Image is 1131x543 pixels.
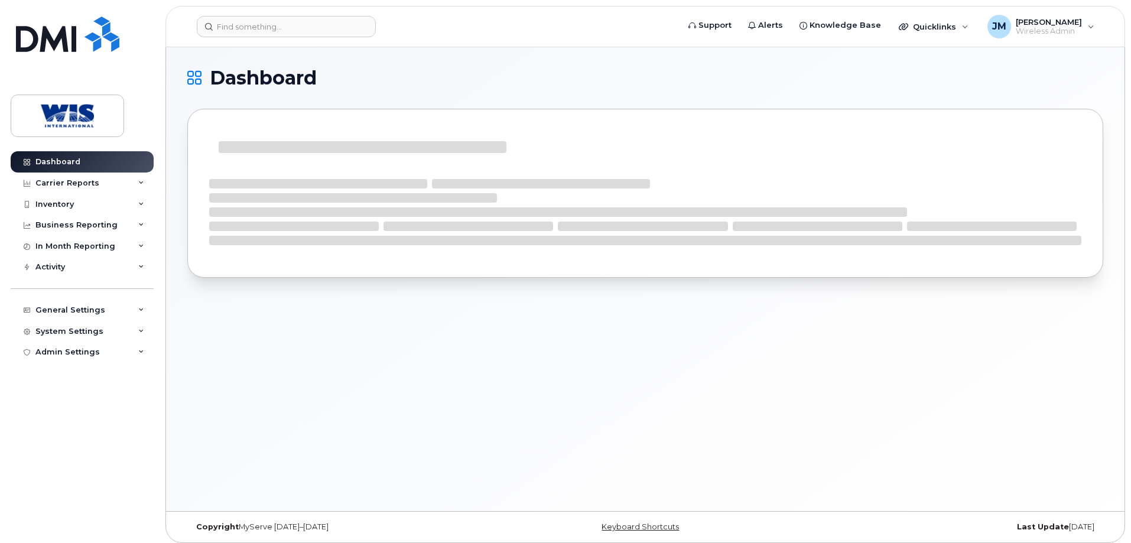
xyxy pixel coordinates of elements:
div: [DATE] [798,522,1103,532]
strong: Last Update [1017,522,1069,531]
span: Dashboard [210,69,317,87]
div: MyServe [DATE]–[DATE] [187,522,493,532]
strong: Copyright [196,522,239,531]
a: Keyboard Shortcuts [602,522,679,531]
